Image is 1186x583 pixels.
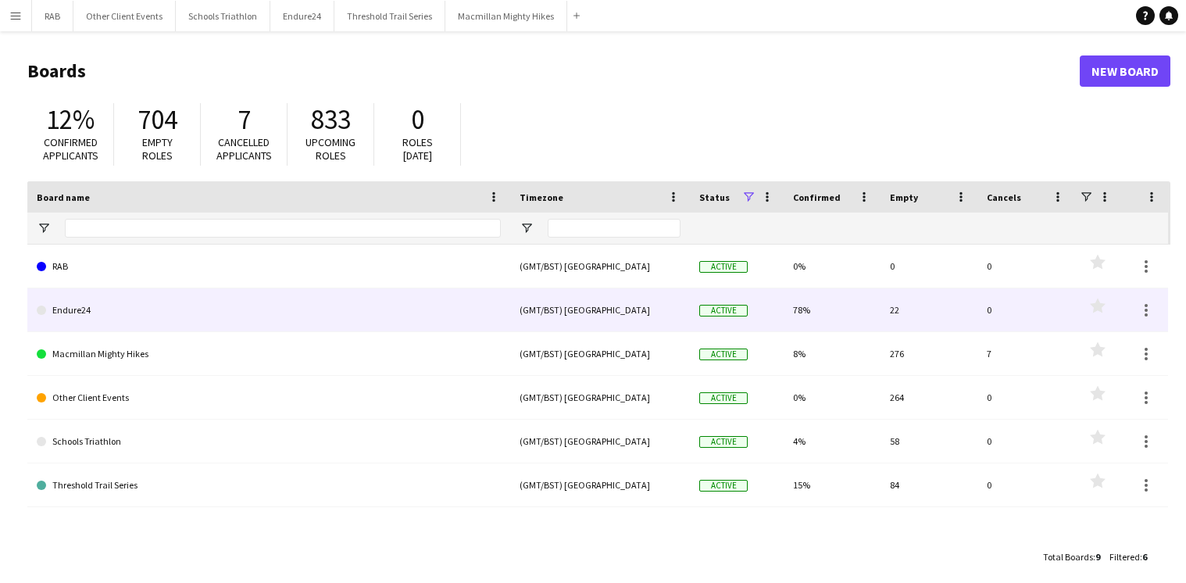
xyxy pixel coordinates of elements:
[699,480,748,492] span: Active
[881,245,977,288] div: 0
[977,245,1074,288] div: 0
[73,1,176,31] button: Other Client Events
[793,191,841,203] span: Confirmed
[1080,55,1170,87] a: New Board
[881,376,977,419] div: 264
[1043,542,1100,572] div: :
[510,420,690,463] div: (GMT/BST) [GEOGRAPHIC_DATA]
[881,420,977,463] div: 58
[445,1,567,31] button: Macmillan Mighty Hikes
[37,245,501,288] a: RAB
[977,288,1074,331] div: 0
[881,332,977,375] div: 276
[784,332,881,375] div: 8%
[305,135,355,163] span: Upcoming roles
[510,463,690,506] div: (GMT/BST) [GEOGRAPHIC_DATA]
[977,332,1074,375] div: 7
[784,420,881,463] div: 4%
[548,219,681,238] input: Timezone Filter Input
[1043,551,1093,563] span: Total Boards
[520,221,534,235] button: Open Filter Menu
[977,420,1074,463] div: 0
[699,305,748,317] span: Active
[37,221,51,235] button: Open Filter Menu
[43,135,98,163] span: Confirmed applicants
[699,191,730,203] span: Status
[1109,542,1147,572] div: :
[977,463,1074,506] div: 0
[238,102,251,137] span: 7
[270,1,334,31] button: Endure24
[1095,551,1100,563] span: 9
[37,332,501,376] a: Macmillan Mighty Hikes
[987,191,1021,203] span: Cancels
[1142,551,1147,563] span: 6
[520,191,563,203] span: Timezone
[37,191,90,203] span: Board name
[311,102,351,137] span: 833
[142,135,173,163] span: Empty roles
[510,288,690,331] div: (GMT/BST) [GEOGRAPHIC_DATA]
[402,135,433,163] span: Roles [DATE]
[881,463,977,506] div: 84
[32,1,73,31] button: RAB
[176,1,270,31] button: Schools Triathlon
[1109,551,1140,563] span: Filtered
[46,102,95,137] span: 12%
[784,463,881,506] div: 15%
[37,288,501,332] a: Endure24
[784,376,881,419] div: 0%
[784,288,881,331] div: 78%
[699,436,748,448] span: Active
[216,135,272,163] span: Cancelled applicants
[411,102,424,137] span: 0
[510,376,690,419] div: (GMT/BST) [GEOGRAPHIC_DATA]
[65,219,501,238] input: Board name Filter Input
[27,59,1080,83] h1: Boards
[37,463,501,507] a: Threshold Trail Series
[510,332,690,375] div: (GMT/BST) [GEOGRAPHIC_DATA]
[699,349,748,360] span: Active
[138,102,177,137] span: 704
[510,245,690,288] div: (GMT/BST) [GEOGRAPHIC_DATA]
[784,245,881,288] div: 0%
[699,392,748,404] span: Active
[37,420,501,463] a: Schools Triathlon
[881,288,977,331] div: 22
[334,1,445,31] button: Threshold Trail Series
[890,191,918,203] span: Empty
[37,376,501,420] a: Other Client Events
[977,376,1074,419] div: 0
[699,261,748,273] span: Active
